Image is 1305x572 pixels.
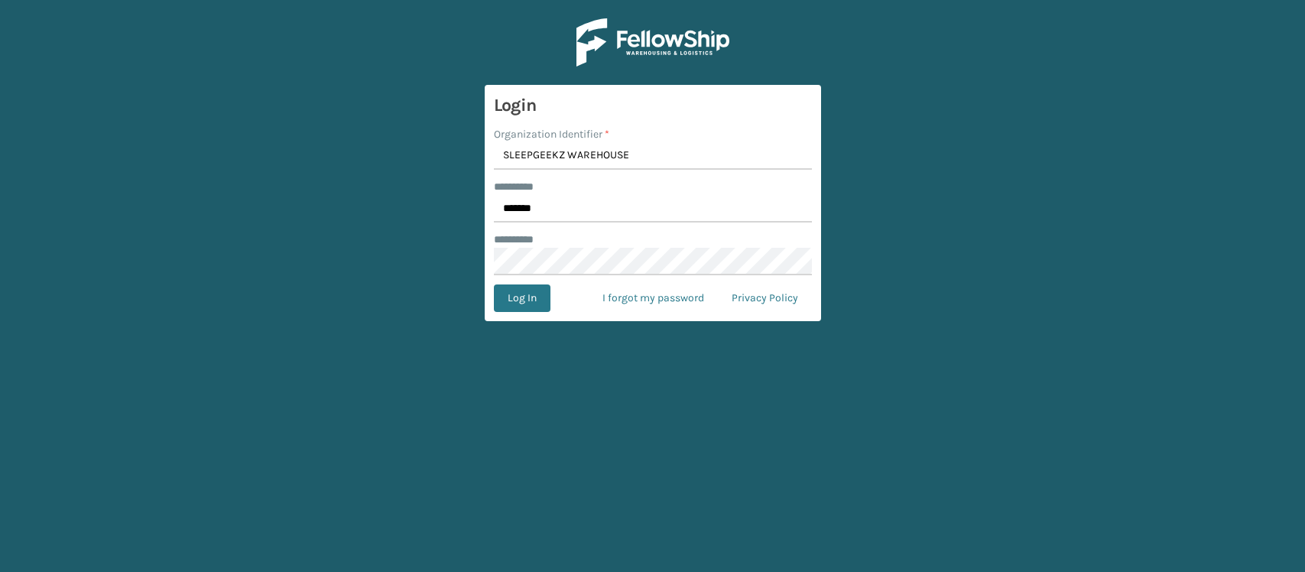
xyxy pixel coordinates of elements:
[494,126,609,142] label: Organization Identifier
[494,284,550,312] button: Log In
[576,18,729,67] img: Logo
[589,284,718,312] a: I forgot my password
[494,94,812,117] h3: Login
[718,284,812,312] a: Privacy Policy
